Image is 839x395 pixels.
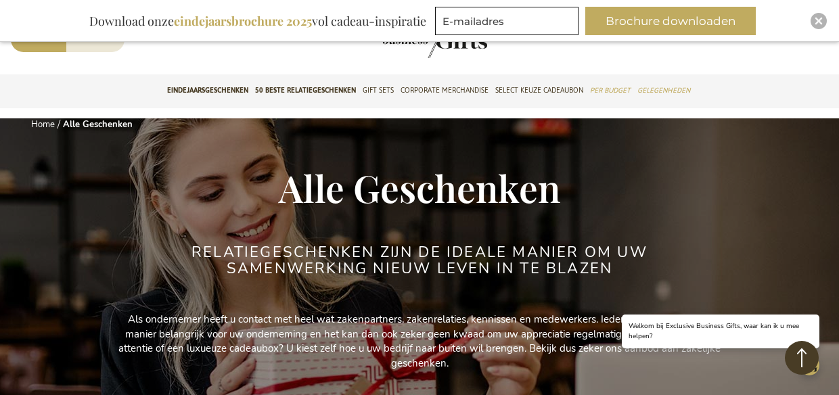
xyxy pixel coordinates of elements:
[495,83,583,97] span: Select Keuze Cadeaubon
[83,7,432,35] div: Download onze vol cadeau-inspiratie
[279,162,560,212] span: Alle Geschenken
[174,13,312,29] b: eindejaarsbrochure 2025
[435,7,579,35] input: E-mailadres
[255,83,356,97] span: 50 beste relatiegeschenken
[590,83,631,97] span: Per Budget
[585,7,756,35] button: Brochure downloaden
[363,83,394,97] span: Gift Sets
[63,118,133,131] strong: Alle Geschenken
[31,118,55,131] a: Home
[435,7,583,39] form: marketing offers and promotions
[166,244,673,277] h2: Relatiegeschenken zijn de ideale manier om uw samenwerking nieuw leven in te blazen
[115,312,724,371] p: Als ondernemer heeft u contact met heel wat zakenpartners, zakenrelaties, kennissen en medewerker...
[637,83,690,97] span: Gelegenheden
[815,17,823,25] img: Close
[167,83,248,97] span: Eindejaarsgeschenken
[401,83,489,97] span: Corporate Merchandise
[811,13,827,29] div: Close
